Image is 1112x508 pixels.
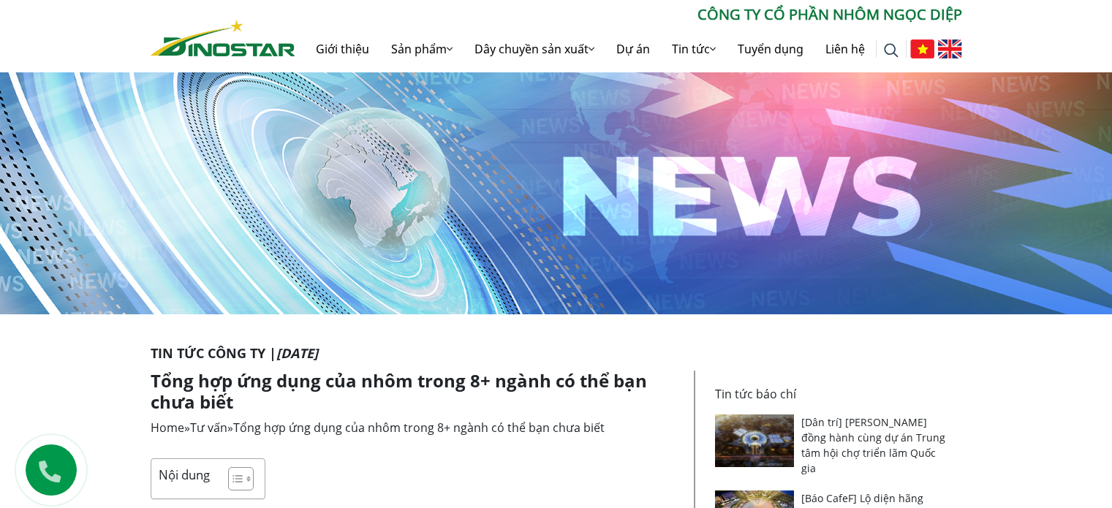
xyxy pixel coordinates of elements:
a: Home [151,420,184,436]
a: Dây chuyền sản xuất [464,26,605,72]
a: Liên hệ [814,26,876,72]
span: Tổng hợp ứng dụng của nhôm trong 8+ ngành có thể bạn chưa biết [233,420,605,436]
img: search [884,43,899,58]
a: Tin tức [661,26,727,72]
a: Sản phẩm [380,26,464,72]
a: Dự án [605,26,661,72]
p: Tin tức Công ty | [151,344,962,363]
a: Tuyển dụng [727,26,814,72]
span: » » [151,420,605,436]
h1: Tổng hợp ứng dụng của nhôm trong 8+ ngành có thể bạn chưa biết [151,371,683,413]
a: Tư vấn [190,420,227,436]
img: Nhôm Dinostar [151,20,295,56]
img: Tiếng Việt [910,39,934,58]
a: Toggle Table of Content [217,466,250,491]
p: Nội dung [159,466,210,483]
p: Tin tức báo chí [715,385,953,403]
img: [Dân trí] Nhôm Ngọc Diệp đồng hành cùng dự án Trung tâm hội chợ triển lãm Quốc gia [715,414,795,467]
img: English [938,39,962,58]
i: [DATE] [276,344,318,362]
a: [Dân trí] [PERSON_NAME] đồng hành cùng dự án Trung tâm hội chợ triển lãm Quốc gia [801,415,945,475]
a: Giới thiệu [305,26,380,72]
p: CÔNG TY CỔ PHẦN NHÔM NGỌC DIỆP [295,4,962,26]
